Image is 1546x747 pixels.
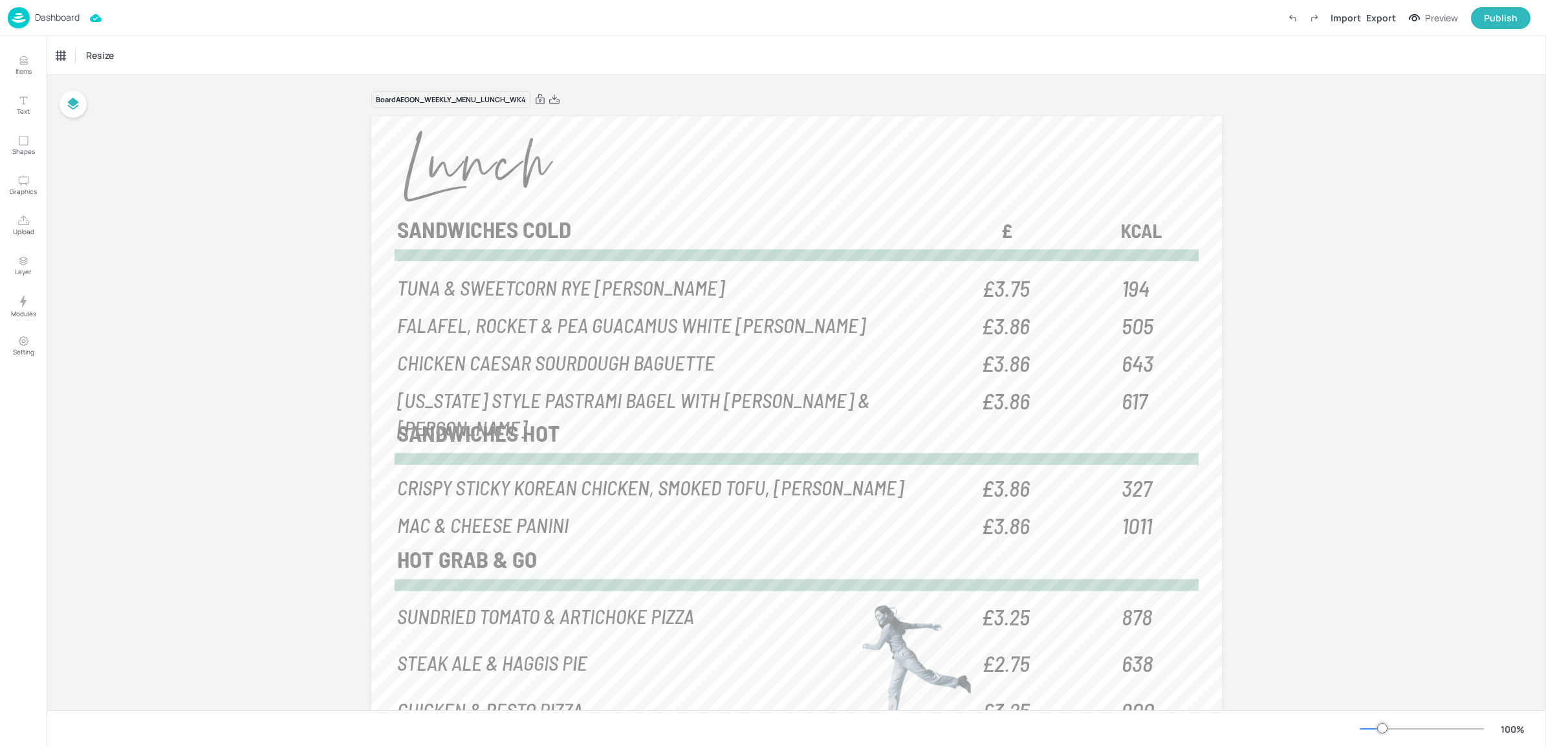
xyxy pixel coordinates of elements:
[1303,7,1325,29] label: Redo (Ctrl + Y)
[397,386,870,440] span: [US_STATE] STYLE PASTRAMI BAGEL WITH [PERSON_NAME] & [PERSON_NAME]
[1331,11,1361,25] div: Import
[982,651,1030,673] span: £2.75
[1122,601,1152,630] span: 878
[1122,310,1153,339] span: 505
[1484,11,1518,25] div: Publish
[397,274,724,299] span: TUNA & SWEETCORN RYE [PERSON_NAME]
[397,649,587,675] span: STEAK ALE & HAGGIS PIE
[371,91,530,109] div: Board AEGON_WEEKLY_MENU_LUNCH_WK4
[981,351,1030,373] span: £3.86
[397,602,694,628] span: SUNDRIED TOMATO & ARTICHOKE PIZZA
[1281,7,1303,29] label: Undo (Ctrl + Z)
[981,475,1030,498] span: £3.86
[397,696,583,722] span: CHICKEN & PESTO PIZZA
[1471,7,1530,29] button: Publish
[8,7,30,28] img: logo-86c26b7e.jpg
[981,388,1030,411] span: £3.86
[1497,722,1528,736] div: 100 %
[1425,11,1458,25] div: Preview
[1366,11,1396,25] div: Export
[981,313,1030,336] span: £3.86
[35,13,80,22] p: Dashboard
[397,511,569,537] span: MAC & CHEESE PANINI
[397,473,904,499] span: CRISPY STICKY KOREAN CHICKEN, SMOKED TOFU, [PERSON_NAME]
[981,513,1030,536] span: £3.86
[981,604,1030,627] span: £3.25
[1122,695,1154,724] span: 900
[981,698,1030,720] span: £3.25
[1401,8,1466,28] button: Preview
[1122,272,1149,301] span: 194
[982,276,1030,298] span: £3.75
[397,349,715,374] span: CHICKEN CAESAR SOURDOUGH BAGUETTE
[83,49,116,62] span: Resize
[1122,347,1153,376] span: 643
[1122,472,1152,501] span: 327
[1122,385,1148,414] span: 617
[1122,510,1152,539] span: 1011
[397,311,866,337] span: FALAFEL, ROCKET & PEA GUACAMUS WHITE [PERSON_NAME]
[1122,647,1153,677] span: 638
